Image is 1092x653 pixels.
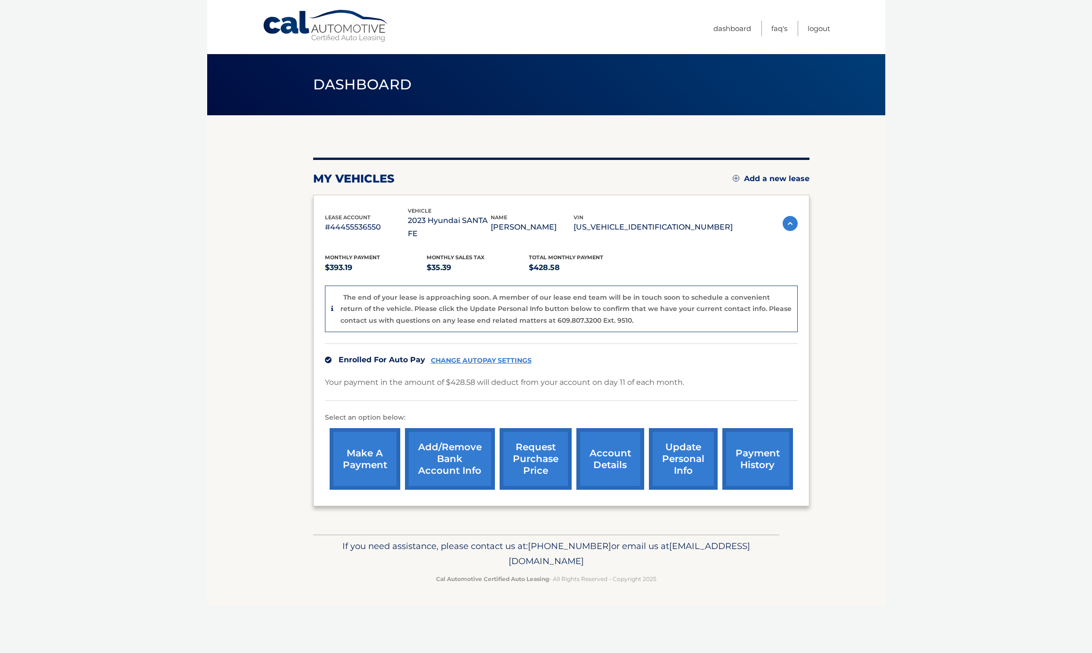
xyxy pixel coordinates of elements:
a: Add a new lease [733,174,809,183]
a: make a payment [330,428,400,490]
p: $428.58 [529,261,631,274]
span: Monthly sales Tax [427,254,485,261]
span: lease account [325,214,371,221]
span: Enrolled For Auto Pay [339,355,425,364]
span: Dashboard [313,76,412,93]
a: payment history [722,428,793,490]
a: Cal Automotive [262,9,389,43]
p: - All Rights Reserved - Copyright 2025 [319,574,773,584]
a: request purchase price [500,428,572,490]
a: update personal info [649,428,718,490]
span: Total Monthly Payment [529,254,603,261]
strong: Cal Automotive Certified Auto Leasing [436,575,549,582]
span: name [491,214,507,221]
p: #44455536550 [325,221,408,234]
p: 2023 Hyundai SANTA FE [408,214,491,240]
img: check.svg [325,357,332,363]
a: account details [576,428,644,490]
a: CHANGE AUTOPAY SETTINGS [431,357,532,365]
img: add.svg [733,175,739,182]
p: If you need assistance, please contact us at: or email us at [319,539,773,569]
p: $35.39 [427,261,529,274]
p: The end of your lease is approaching soon. A member of our lease end team will be in touch soon t... [340,293,792,325]
span: [EMAIL_ADDRESS][DOMAIN_NAME] [509,541,750,566]
p: Select an option below: [325,412,798,423]
span: vin [574,214,583,221]
p: [PERSON_NAME] [491,221,574,234]
img: accordion-active.svg [783,216,798,231]
span: vehicle [408,207,431,214]
p: [US_VEHICLE_IDENTIFICATION_NUMBER] [574,221,733,234]
a: Dashboard [713,21,751,36]
p: $393.19 [325,261,427,274]
span: [PHONE_NUMBER] [528,541,611,551]
a: FAQ's [771,21,787,36]
p: Your payment in the amount of $428.58 will deduct from your account on day 11 of each month. [325,376,684,389]
a: Add/Remove bank account info [405,428,495,490]
h2: my vehicles [313,172,395,186]
a: Logout [808,21,830,36]
span: Monthly Payment [325,254,380,261]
